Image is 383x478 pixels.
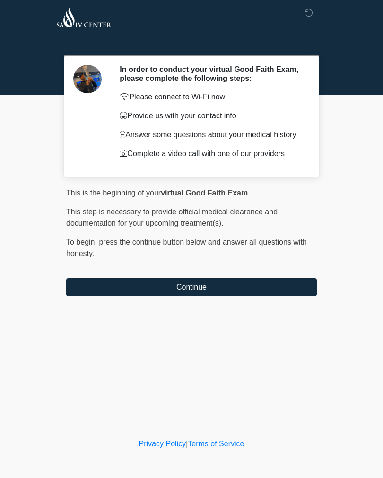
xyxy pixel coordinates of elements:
[120,91,303,103] p: Please connect to Wi-Fi now
[59,34,324,52] h1: ‎ ‎ ‎ ‎
[66,208,278,227] span: This step is necessary to provide official medical clearance and documentation for your upcoming ...
[139,440,186,448] a: Privacy Policy
[120,65,303,83] h2: In order to conduct your virtual Good Faith Exam, please complete the following steps:
[73,65,102,93] img: Agent Avatar
[120,148,303,159] p: Complete a video call with one of our providers
[66,238,99,246] span: To begin,
[57,7,112,27] img: SA IV Center Logo
[188,440,244,448] a: Terms of Service
[186,440,188,448] a: |
[120,110,303,122] p: Provide us with your contact info
[66,278,317,296] button: Continue
[120,129,303,141] p: Answer some questions about your medical history
[66,189,161,197] span: This is the beginning of your
[66,238,307,257] span: press the continue button below and answer all questions with honesty.
[248,189,250,197] span: .
[161,189,248,197] strong: virtual Good Faith Exam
